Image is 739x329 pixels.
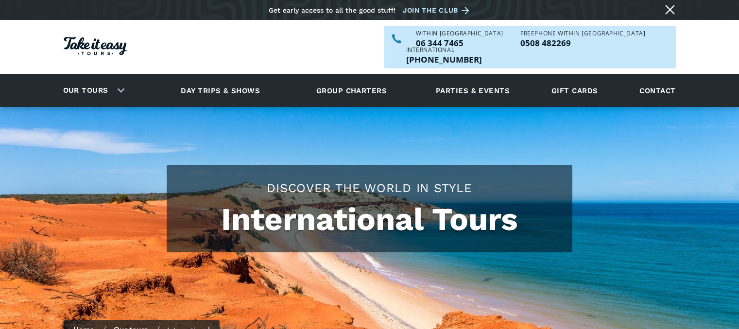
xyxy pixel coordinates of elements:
[176,180,563,197] h2: Discover the world in style
[406,55,482,64] a: Call us outside of NZ on +6463447465
[662,2,678,17] a: Close message
[431,77,515,104] a: Parties & events
[176,201,563,238] h1: International Tours
[520,31,645,36] div: Freephone WITHIN [GEOGRAPHIC_DATA]
[406,47,482,53] div: International
[635,77,680,104] a: Contact
[547,77,603,104] a: Gift cards
[416,39,503,47] p: 06 344 7465
[520,39,645,47] a: Call us freephone within NZ on 0508482269
[403,4,473,16] a: Join the club
[169,77,272,104] a: Day trips & shows
[520,39,645,47] p: 0508 482269
[269,6,395,14] div: Get early access to all the good stuff!
[56,79,116,102] a: Our tours
[64,37,127,55] img: Take it easy Tours logo
[416,39,503,47] a: Call us within NZ on 063447465
[64,32,127,63] a: Homepage
[416,31,503,36] div: WITHIN [GEOGRAPHIC_DATA]
[406,55,482,64] p: [PHONE_NUMBER]
[304,77,399,104] a: Group charters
